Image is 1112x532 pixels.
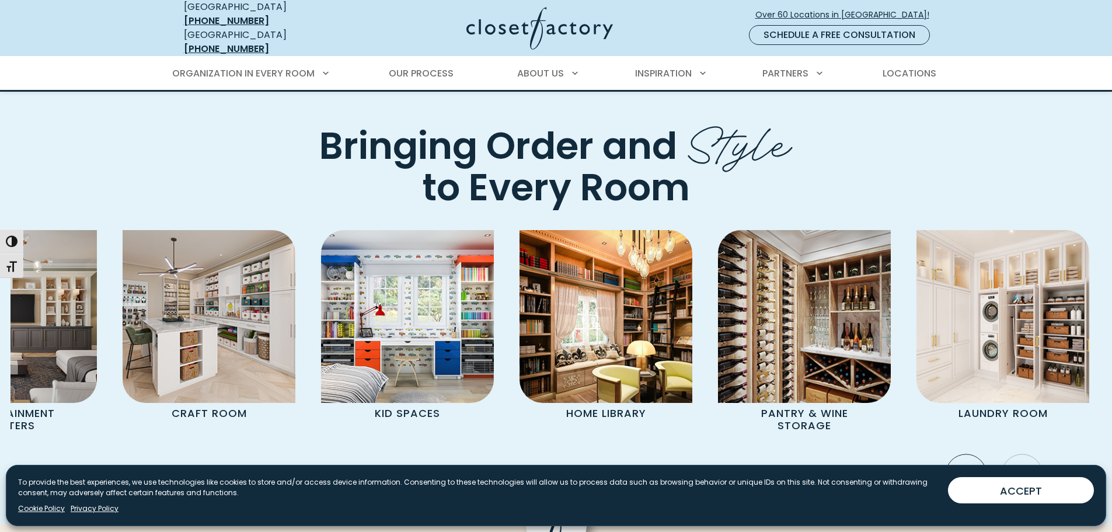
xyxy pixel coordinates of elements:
[883,67,936,80] span: Locations
[110,230,308,425] a: Custom craft room Craft Room
[997,450,1047,500] button: Next slide
[144,403,274,425] p: Craft Room
[123,230,295,403] img: Custom craft room
[904,230,1102,425] a: Custom Laundry Room Laundry Room
[705,230,904,436] a: Custom Pantry Pantry & Wine Storage
[389,67,454,80] span: Our Process
[164,57,949,90] nav: Primary Menu
[71,503,118,514] a: Privacy Policy
[916,230,1089,403] img: Custom Laundry Room
[740,403,869,436] p: Pantry & Wine Storage
[517,67,564,80] span: About Us
[172,67,315,80] span: Organization in Every Room
[948,477,1094,503] button: ACCEPT
[941,450,991,500] button: Previous slide
[321,230,494,403] img: Kids Room Cabinetry
[755,9,939,21] span: Over 60 Locations in [GEOGRAPHIC_DATA]!
[507,230,705,425] a: Home Library Home Library
[541,403,671,425] p: Home Library
[755,5,939,25] a: Over 60 Locations in [GEOGRAPHIC_DATA]!
[466,7,613,50] img: Closet Factory Logo
[718,230,891,403] img: Custom Pantry
[938,403,1068,425] p: Laundry Room
[308,230,507,425] a: Kids Room Cabinetry Kid Spaces
[686,105,793,173] span: Style
[319,120,677,172] span: Bringing Order and
[343,403,472,425] p: Kid Spaces
[184,42,269,55] a: [PHONE_NUMBER]
[635,67,692,80] span: Inspiration
[184,14,269,27] a: [PHONE_NUMBER]
[422,161,690,213] span: to Every Room
[762,67,808,80] span: Partners
[18,503,65,514] a: Cookie Policy
[18,477,939,498] p: To provide the best experiences, we use technologies like cookies to store and/or access device i...
[749,25,930,45] a: Schedule a Free Consultation
[184,28,353,56] div: [GEOGRAPHIC_DATA]
[520,230,692,403] img: Home Library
